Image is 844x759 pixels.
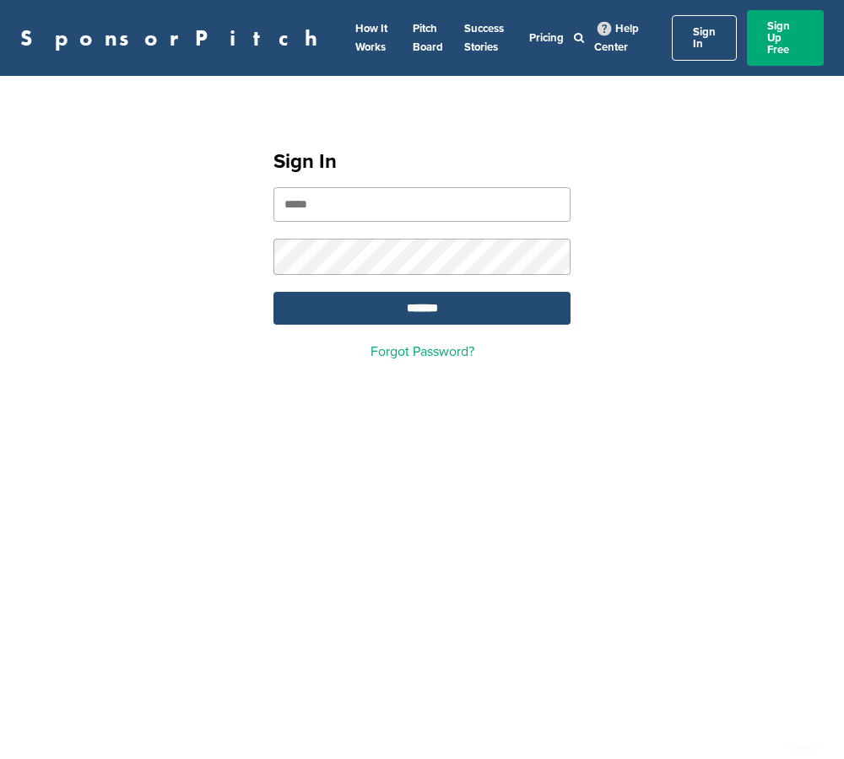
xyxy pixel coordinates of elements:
a: Forgot Password? [371,343,474,360]
h1: Sign In [273,147,571,177]
a: Sign Up Free [747,10,824,66]
a: How It Works [355,22,387,54]
a: Success Stories [464,22,504,54]
a: SponsorPitch [20,27,328,49]
a: Pricing [529,31,564,45]
a: Pitch Board [413,22,443,54]
a: Help Center [594,19,639,57]
a: Sign In [672,15,737,61]
iframe: Button to launch messaging window [776,692,830,746]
